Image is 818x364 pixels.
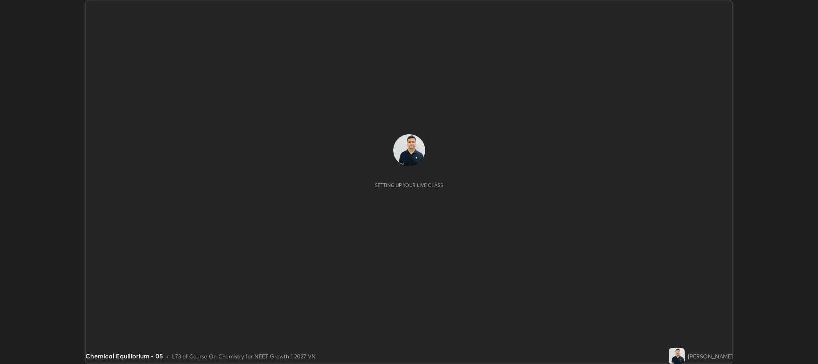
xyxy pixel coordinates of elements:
[669,348,685,364] img: e927d30ab56544b1a8df2beb4b11d745.jpg
[166,352,169,360] div: •
[375,182,443,188] div: Setting up your live class
[688,352,733,360] div: [PERSON_NAME]
[172,352,316,360] div: L73 of Course On Chemistry for NEET Growth 1 2027 VN
[85,351,163,361] div: Chemical Equilibrium - 05
[393,134,425,166] img: e927d30ab56544b1a8df2beb4b11d745.jpg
